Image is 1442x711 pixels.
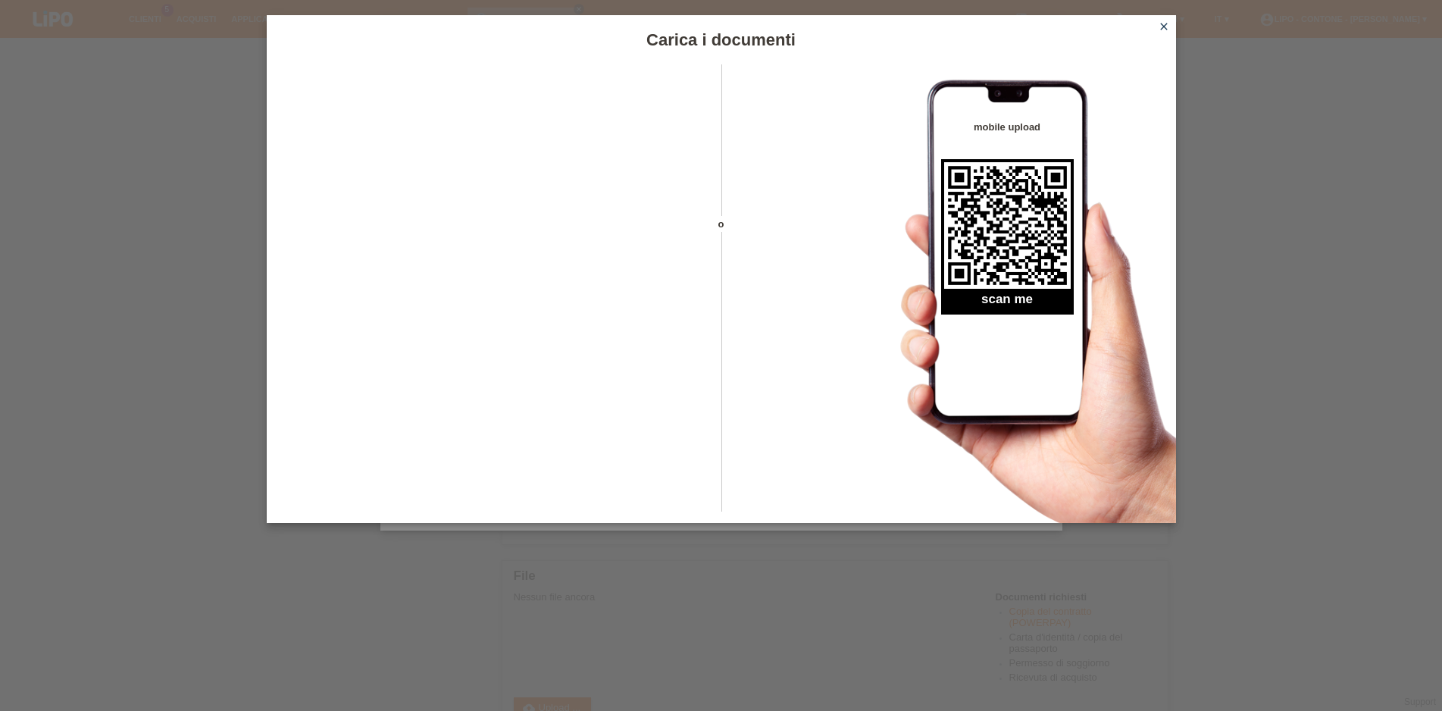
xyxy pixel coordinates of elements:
[289,102,695,481] iframe: Upload
[695,216,748,232] span: o
[1158,20,1170,33] i: close
[1154,19,1174,36] a: close
[267,30,1176,49] h1: Carica i documenti
[941,121,1074,133] h4: mobile upload
[941,292,1074,315] h2: scan me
